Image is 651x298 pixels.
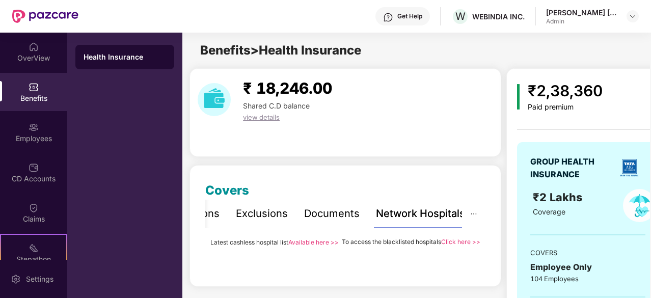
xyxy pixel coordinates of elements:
div: Documents [304,206,360,222]
span: ellipsis [470,210,477,218]
img: icon [517,84,520,110]
span: ₹ 18,246.00 [243,79,332,97]
span: Coverage [533,207,565,216]
img: svg+xml;base64,PHN2ZyBpZD0iU2V0dGluZy0yMHgyMCIgeG1sbnM9Imh0dHA6Ly93d3cudzMub3JnLzIwMDAvc3ZnIiB3aW... [11,274,21,284]
img: svg+xml;base64,PHN2ZyB4bWxucz0iaHR0cDovL3d3dy53My5vcmcvMjAwMC9zdmciIHdpZHRoPSIyMSIgaGVpZ2h0PSIyMC... [29,243,39,253]
img: svg+xml;base64,PHN2ZyBpZD0iQ0RfQWNjb3VudHMiIGRhdGEtbmFtZT0iQ0QgQWNjb3VudHMiIHhtbG5zPSJodHRwOi8vd3... [29,162,39,173]
img: insurerLogo [616,155,642,181]
div: ₹2,38,360 [528,79,603,103]
div: Settings [23,274,57,284]
button: ellipsis [462,200,485,228]
div: [PERSON_NAME] [PERSON_NAME] [546,8,617,17]
img: download [198,83,231,116]
div: Employee Only [530,261,645,274]
img: svg+xml;base64,PHN2ZyBpZD0iRW1wbG95ZWVzIiB4bWxucz0iaHR0cDovL3d3dy53My5vcmcvMjAwMC9zdmciIHdpZHRoPS... [29,122,39,132]
span: view details [243,113,280,121]
span: Latest cashless hospital list [210,238,288,246]
span: Benefits > Health Insurance [200,43,361,58]
span: Shared C.D balance [243,101,310,110]
img: svg+xml;base64,PHN2ZyBpZD0iSG9tZSIgeG1sbnM9Imh0dHA6Ly93d3cudzMub3JnLzIwMDAvc3ZnIiB3aWR0aD0iMjAiIG... [29,42,39,52]
img: svg+xml;base64,PHN2ZyBpZD0iRHJvcGRvd24tMzJ4MzIiIHhtbG5zPSJodHRwOi8vd3d3LnczLm9yZy8yMDAwL3N2ZyIgd2... [629,12,637,20]
span: Covers [205,183,249,198]
span: To access the blacklisted hospitals [342,238,441,246]
div: Stepathon [1,254,66,264]
div: Exclusions [236,206,288,222]
div: Paid premium [528,103,603,112]
div: Get Help [397,12,422,20]
div: Network Hospitals [376,206,465,222]
div: COVERS [530,248,645,258]
div: Health Insurance [84,52,166,62]
div: 104 Employees [530,274,645,284]
span: ₹2 Lakhs [533,191,585,204]
img: svg+xml;base64,PHN2ZyBpZD0iQmVuZWZpdHMiIHhtbG5zPSJodHRwOi8vd3d3LnczLm9yZy8yMDAwL3N2ZyIgd2lkdGg9Ij... [29,82,39,92]
img: svg+xml;base64,PHN2ZyBpZD0iQ2xhaW0iIHhtbG5zPSJodHRwOi8vd3d3LnczLm9yZy8yMDAwL3N2ZyIgd2lkdGg9IjIwIi... [29,203,39,213]
a: Available here >> [288,238,339,246]
div: Admin [546,17,617,25]
img: New Pazcare Logo [12,10,78,23]
a: Click here >> [441,238,480,246]
div: WEBINDIA INC. [472,12,525,21]
span: W [455,10,466,22]
div: GROUP HEALTH INSURANCE [530,155,613,181]
img: svg+xml;base64,PHN2ZyBpZD0iSGVscC0zMngzMiIgeG1sbnM9Imh0dHA6Ly93d3cudzMub3JnLzIwMDAvc3ZnIiB3aWR0aD... [383,12,393,22]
